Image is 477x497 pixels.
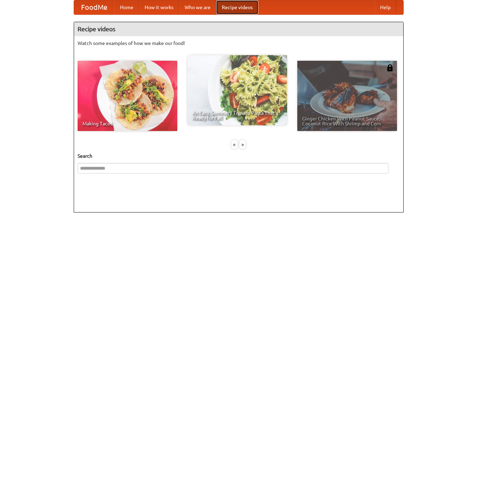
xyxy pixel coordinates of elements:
a: Recipe videos [216,0,258,14]
div: » [239,140,246,149]
a: How it works [139,0,179,14]
a: Help [375,0,396,14]
span: Making Tacos [82,121,172,126]
span: An Easy, Summery Tomato Pasta That's Ready for Fall [192,111,282,120]
p: Watch some examples of how we make our food! [78,40,400,47]
a: An Easy, Summery Tomato Pasta That's Ready for Fall [187,55,287,125]
a: Making Tacos [78,61,177,131]
h5: Search [78,152,400,159]
a: FoodMe [74,0,114,14]
h4: Recipe videos [74,22,403,36]
a: Home [114,0,139,14]
div: « [231,140,238,149]
img: 483408.png [386,64,393,71]
a: Who we are [179,0,216,14]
